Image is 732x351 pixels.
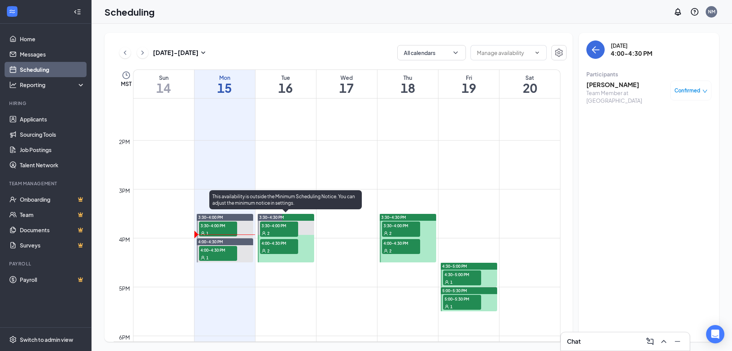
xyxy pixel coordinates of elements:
[20,336,73,343] div: Switch to admin view
[452,49,459,57] svg: ChevronDown
[9,180,83,187] div: Team Management
[121,80,132,87] span: MST
[259,215,284,220] span: 3:30-4:30 PM
[199,222,237,229] span: 3:30-4:00 PM
[397,45,466,60] button: All calendarsChevronDown
[194,74,255,81] div: Mon
[255,81,316,94] h1: 16
[121,48,129,57] svg: ChevronLeft
[262,231,266,236] svg: User
[119,47,131,58] button: ChevronLeft
[438,74,499,81] div: Fri
[20,112,85,127] a: Applicants
[198,215,223,220] span: 3:30-4:00 PM
[262,249,266,253] svg: User
[438,70,499,98] a: September 19, 2025
[445,304,449,309] svg: User
[137,47,148,58] button: ChevronRight
[117,186,132,195] div: 3pm
[117,333,132,341] div: 6pm
[316,81,377,94] h1: 17
[117,235,132,244] div: 4pm
[209,190,362,209] div: This availability is outside the Minimum Scheduling Notice. You can adjust the minimum notice in ...
[591,45,600,54] svg: ArrowLeft
[104,5,155,18] h1: Scheduling
[117,137,132,146] div: 2pm
[443,295,481,302] span: 5:00-5:30 PM
[442,288,467,293] span: 5:00-5:30 PM
[658,335,670,348] button: ChevronUp
[9,260,83,267] div: Payroll
[201,256,205,260] svg: User
[673,7,682,16] svg: Notifications
[206,231,209,236] span: 1
[673,337,682,346] svg: Minimize
[586,70,711,78] div: Participants
[206,255,209,260] span: 1
[20,272,85,287] a: PayrollCrown
[708,8,715,15] div: NM
[20,31,85,47] a: Home
[194,81,255,94] h1: 15
[316,74,377,81] div: Wed
[551,45,567,60] button: Settings
[382,222,420,229] span: 3:30-4:00 PM
[442,264,467,269] span: 4:30-5:00 PM
[255,70,316,98] a: September 16, 2025
[260,239,298,247] span: 4:00-4:30 PM
[382,239,420,247] span: 4:00-4:30 PM
[384,231,388,236] svg: User
[117,284,132,293] div: 5pm
[74,8,81,16] svg: Collapse
[8,8,16,15] svg: WorkstreamLogo
[133,74,194,81] div: Sun
[554,48,563,57] svg: Settings
[499,81,560,94] h1: 20
[477,49,531,57] input: Manage availability
[153,49,199,57] h3: [DATE] - [DATE]
[644,335,656,348] button: ComposeMessage
[198,239,223,244] span: 4:00-4:30 PM
[199,246,237,254] span: 4:00-4:30 PM
[133,70,194,98] a: September 14, 2025
[659,337,668,346] svg: ChevronUp
[267,248,270,254] span: 2
[706,325,724,343] div: Open Intercom Messenger
[20,81,85,89] div: Reporting
[20,142,85,157] a: Job Postings
[586,89,666,104] div: Team Member at [GEOGRAPHIC_DATA]
[671,335,684,348] button: Minimize
[20,207,85,222] a: TeamCrown
[534,50,540,56] svg: ChevronDown
[499,74,560,81] div: Sat
[20,157,85,173] a: Talent Network
[255,74,316,81] div: Tue
[674,87,700,94] span: Confirmed
[133,81,194,94] h1: 14
[20,127,85,142] a: Sourcing Tools
[9,81,17,89] svg: Analysis
[377,81,438,94] h1: 18
[9,336,17,343] svg: Settings
[20,192,85,207] a: OnboardingCrown
[611,42,652,49] div: [DATE]
[267,231,270,236] span: 2
[389,248,392,254] span: 2
[201,231,205,236] svg: User
[567,337,581,346] h3: Chat
[450,304,453,309] span: 1
[20,47,85,62] a: Messages
[194,70,255,98] a: September 15, 2025
[611,49,652,58] h3: 4:00-4:30 PM
[389,231,392,236] span: 2
[586,40,605,59] button: back-button
[438,81,499,94] h1: 19
[381,215,406,220] span: 3:30-4:30 PM
[450,280,453,285] span: 1
[443,270,481,278] span: 4:30-5:00 PM
[20,222,85,238] a: DocumentsCrown
[20,62,85,77] a: Scheduling
[586,81,666,89] h3: [PERSON_NAME]
[122,71,131,80] svg: Clock
[316,70,377,98] a: September 17, 2025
